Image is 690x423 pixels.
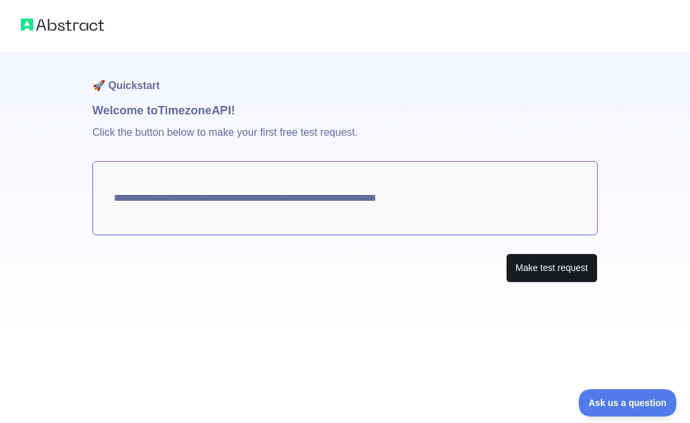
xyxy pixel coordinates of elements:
[92,101,598,120] h1: Welcome to Timezone API!
[92,52,598,101] h1: 🚀 Quickstart
[579,389,677,417] iframe: Toggle Customer Support
[92,120,598,161] p: Click the button below to make your first free test request.
[506,253,598,283] button: Make test request
[21,16,104,34] img: Abstract logo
